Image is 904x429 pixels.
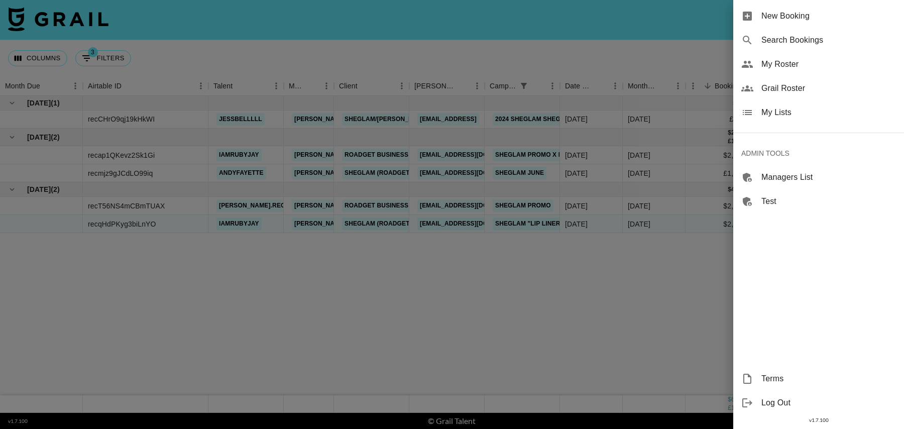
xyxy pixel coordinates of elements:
span: Search Bookings [761,34,896,46]
div: My Lists [733,100,904,125]
span: Test [761,195,896,207]
div: Log Out [733,391,904,415]
span: My Roster [761,58,896,70]
span: Log Out [761,397,896,409]
div: Search Bookings [733,28,904,52]
div: Terms [733,367,904,391]
span: My Lists [761,106,896,119]
div: New Booking [733,4,904,28]
div: ADMIN TOOLS [733,141,904,165]
span: Terms [761,373,896,385]
div: Grail Roster [733,76,904,100]
div: Test [733,189,904,213]
div: Managers List [733,165,904,189]
span: Managers List [761,171,896,183]
span: Grail Roster [761,82,896,94]
div: v 1.7.100 [733,415,904,425]
span: New Booking [761,10,896,22]
div: My Roster [733,52,904,76]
